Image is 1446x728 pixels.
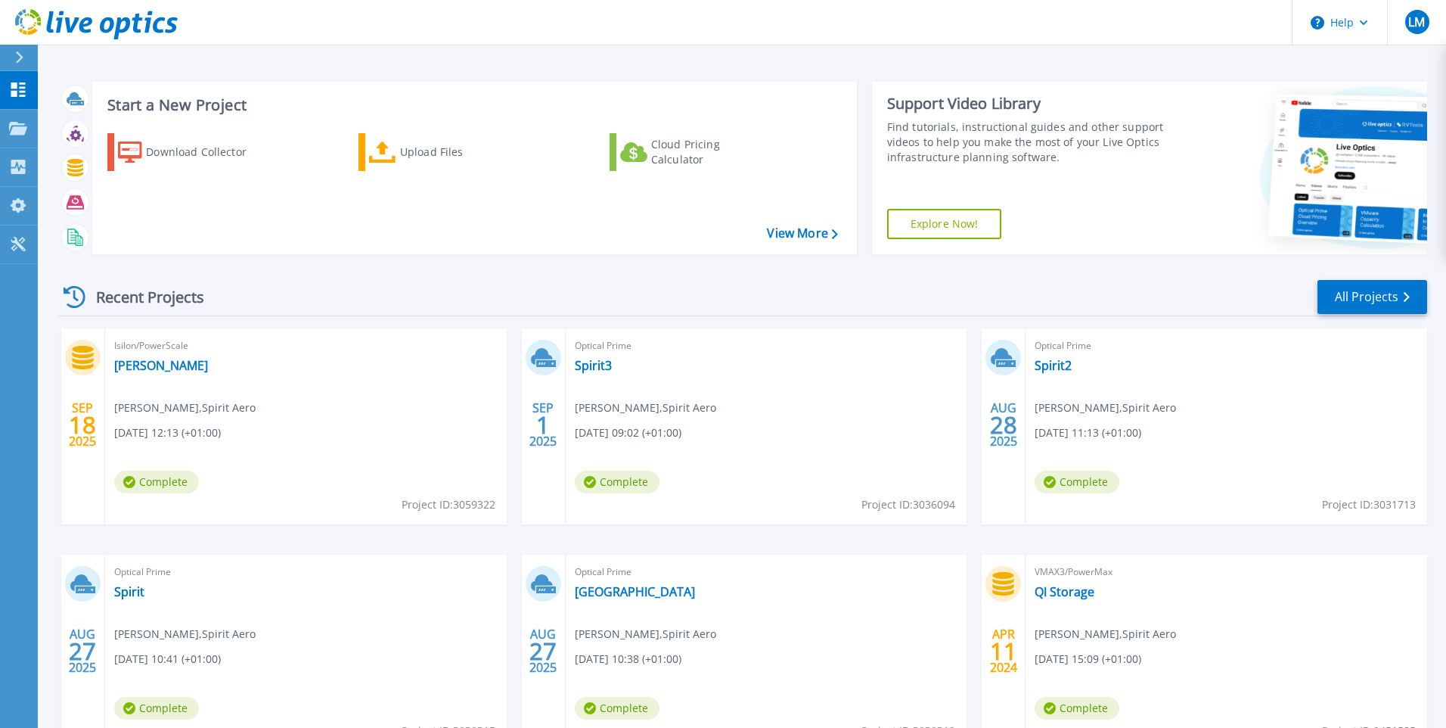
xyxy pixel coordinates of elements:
a: Cloud Pricing Calculator [610,133,778,171]
a: Explore Now! [887,209,1002,239]
div: SEP 2025 [529,397,557,453]
span: Complete [575,697,659,720]
span: [DATE] 11:13 (+01:00) [1035,425,1141,441]
a: Download Collector [107,133,276,171]
div: SEP 2025 [68,397,97,453]
span: Optical Prime [575,338,958,354]
span: [PERSON_NAME] , Spirit Aero [575,626,716,642]
span: [DATE] 09:02 (+01:00) [575,425,681,441]
span: 28 [990,418,1017,431]
a: [PERSON_NAME] [114,358,208,373]
span: Complete [114,697,199,720]
a: Upload Files [358,133,527,171]
a: [GEOGRAPHIC_DATA] [575,584,695,599]
div: Find tutorials, instructional guides and other support videos to help you make the most of your L... [887,120,1170,165]
span: Optical Prime [1035,338,1418,354]
span: Complete [1035,471,1119,493]
span: Isilon/PowerScale [114,338,498,354]
div: Upload Files [400,137,521,167]
span: [DATE] 10:38 (+01:00) [575,651,681,667]
a: Spirit2 [1035,358,1072,373]
span: VMAX3/PowerMax [1035,564,1418,580]
a: Spirit [114,584,144,599]
span: Project ID: 3036094 [861,496,955,513]
span: LM [1408,16,1425,28]
span: [PERSON_NAME] , Spirit Aero [1035,400,1176,416]
span: [PERSON_NAME] , Spirit Aero [114,400,256,416]
div: AUG 2025 [989,397,1018,453]
span: Complete [114,471,199,493]
div: AUG 2025 [529,624,557,679]
div: Support Video Library [887,94,1170,114]
span: [PERSON_NAME] , Spirit Aero [575,400,716,416]
a: View More [767,226,837,241]
div: Download Collector [146,137,267,167]
h3: Start a New Project [107,97,837,114]
span: [DATE] 10:41 (+01:00) [114,651,221,667]
span: Complete [575,471,659,493]
span: 18 [69,418,96,431]
span: Complete [1035,697,1119,720]
span: [PERSON_NAME] , Spirit Aero [114,626,256,642]
span: [DATE] 12:13 (+01:00) [114,425,221,441]
span: Optical Prime [575,564,958,580]
a: QI Storage [1035,584,1094,599]
span: 27 [529,645,557,658]
div: AUG 2025 [68,624,97,679]
div: APR 2024 [989,624,1018,679]
span: 27 [69,645,96,658]
a: Spirit3 [575,358,612,373]
div: Recent Projects [58,278,225,316]
span: 11 [990,645,1017,658]
span: Project ID: 3059322 [402,496,495,513]
div: Cloud Pricing Calculator [651,137,772,167]
a: All Projects [1317,280,1427,314]
span: Optical Prime [114,564,498,580]
span: [PERSON_NAME] , Spirit Aero [1035,626,1176,642]
span: [DATE] 15:09 (+01:00) [1035,651,1141,667]
span: 1 [536,418,550,431]
span: Project ID: 3031713 [1322,496,1416,513]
